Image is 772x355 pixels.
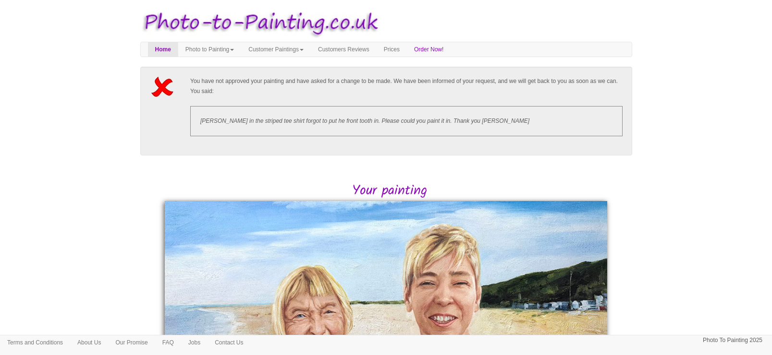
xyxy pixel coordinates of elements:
p: Photo To Painting 2025 [703,335,762,345]
a: Photo to Painting [178,42,241,57]
a: Customer Paintings [241,42,311,57]
a: About Us [70,335,108,350]
p: You have not approved your painting and have asked for a change to be made. We have been informed... [190,76,623,96]
a: Contact Us [208,335,250,350]
a: Prices [377,42,407,57]
img: Photo to Painting [135,5,381,42]
a: Our Promise [108,335,155,350]
a: Jobs [181,335,208,350]
a: Home [148,42,178,57]
a: Order Now! [407,42,451,57]
img: Not Approved [150,76,178,97]
h2: Your painting [147,184,632,199]
a: FAQ [155,335,181,350]
a: Customers Reviews [311,42,377,57]
i: [PERSON_NAME] in the striped tee shirt forgot to put he front tooth in. Please could you paint it... [200,118,529,124]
